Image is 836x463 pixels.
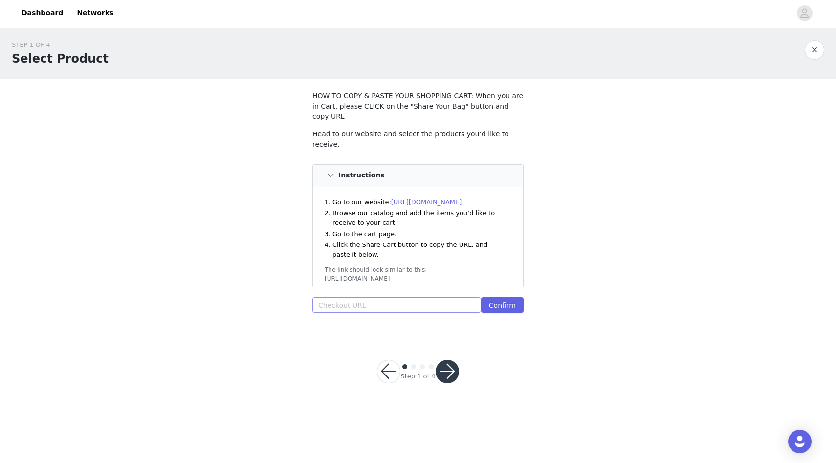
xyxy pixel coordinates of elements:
input: Checkout URL [312,297,481,313]
p: Head to our website and select the products you’d like to receive. [312,129,524,150]
div: [URL][DOMAIN_NAME] [325,274,511,283]
div: Open Intercom Messenger [788,430,812,453]
h1: Select Product [12,50,109,67]
div: STEP 1 OF 4 [12,40,109,50]
p: HOW TO COPY & PASTE YOUR SHOPPING CART: When you are in Cart, please CLICK on the "Share Your Bag... [312,91,524,122]
div: The link should look similar to this: [325,265,511,274]
div: Step 1 of 4 [400,372,435,381]
li: Click the Share Cart button to copy the URL, and paste it below. [332,240,506,259]
div: avatar [800,5,809,21]
a: [URL][DOMAIN_NAME] [391,198,462,206]
li: Go to the cart page. [332,229,506,239]
li: Go to our website: [332,198,506,207]
a: Networks [71,2,119,24]
button: Confirm [481,297,524,313]
li: Browse our catalog and add the items you’d like to receive to your cart. [332,208,506,227]
a: Dashboard [16,2,69,24]
h4: Instructions [338,172,385,179]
